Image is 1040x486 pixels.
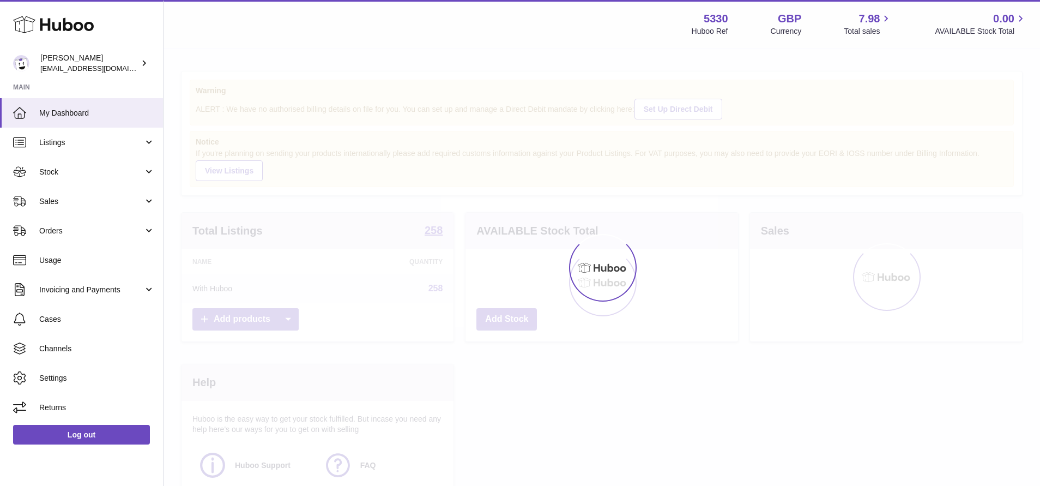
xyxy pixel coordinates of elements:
[771,26,802,37] div: Currency
[39,255,155,266] span: Usage
[39,108,155,118] span: My Dashboard
[859,11,880,26] span: 7.98
[935,11,1027,37] a: 0.00 AVAILABLE Stock Total
[39,373,155,383] span: Settings
[844,26,892,37] span: Total sales
[39,314,155,325] span: Cases
[40,64,160,73] span: [EMAIL_ADDRESS][DOMAIN_NAME]
[39,196,143,207] span: Sales
[778,11,801,26] strong: GBP
[39,167,143,177] span: Stock
[40,53,138,74] div: [PERSON_NAME]
[844,11,892,37] a: 7.98 Total sales
[935,26,1027,37] span: AVAILABLE Stock Total
[13,425,150,445] a: Log out
[692,26,728,37] div: Huboo Ref
[39,137,143,148] span: Listings
[39,344,155,354] span: Channels
[704,11,728,26] strong: 5330
[13,55,29,71] img: internalAdmin-5330@internal.huboo.com
[39,285,143,295] span: Invoicing and Payments
[39,226,143,236] span: Orders
[39,403,155,413] span: Returns
[993,11,1014,26] span: 0.00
